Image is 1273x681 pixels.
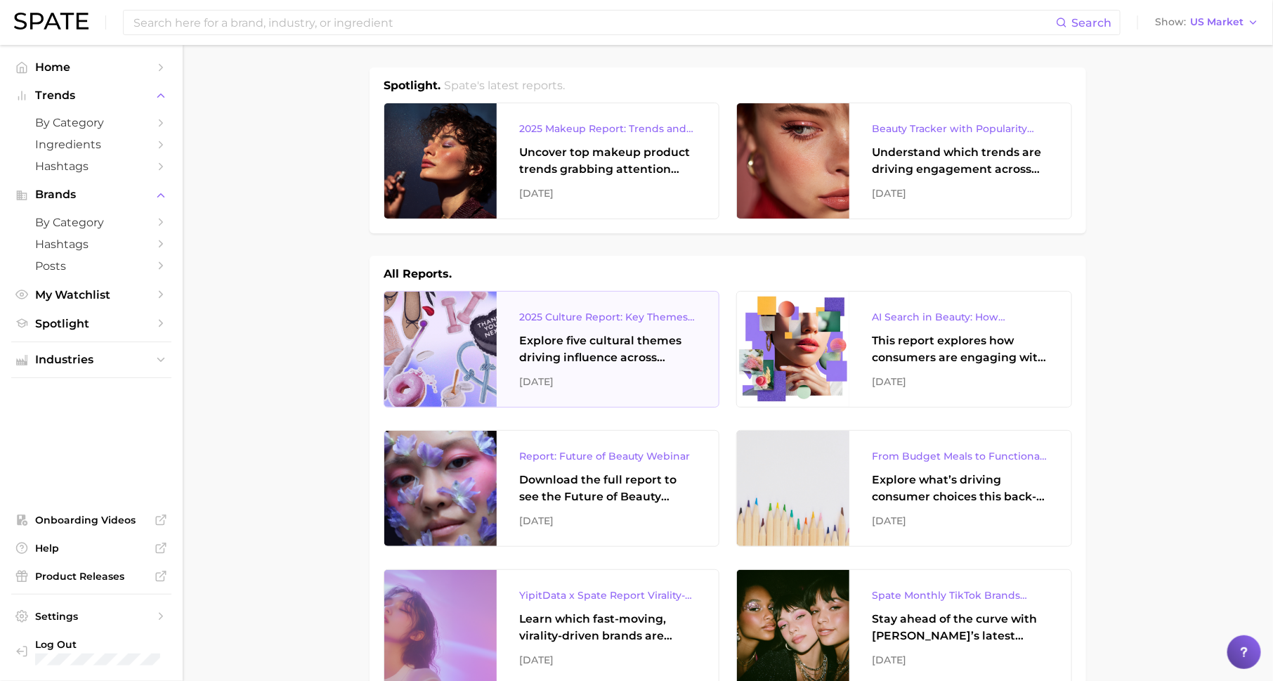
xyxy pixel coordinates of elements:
a: Hashtags [11,233,171,255]
span: Hashtags [35,160,148,173]
button: ShowUS Market [1151,13,1262,32]
div: [DATE] [519,651,696,668]
a: Home [11,56,171,78]
a: My Watchlist [11,284,171,306]
div: [DATE] [872,185,1049,202]
div: [DATE] [519,373,696,390]
span: Onboarding Videos [35,514,148,526]
div: 2025 Culture Report: Key Themes That Are Shaping Consumer Demand [519,309,696,325]
div: [DATE] [872,373,1049,390]
div: Spate Monthly TikTok Brands Tracker [872,587,1049,604]
a: Help [11,538,171,559]
span: Home [35,60,148,74]
span: Brands [35,188,148,201]
button: Brands [11,184,171,205]
span: Trends [35,89,148,102]
span: Spotlight [35,317,148,330]
div: Explore five cultural themes driving influence across beauty, food, and pop culture. [519,332,696,366]
a: 2025 Makeup Report: Trends and Brands to WatchUncover top makeup product trends grabbing attentio... [384,103,719,219]
div: [DATE] [519,185,696,202]
span: Log Out [35,638,160,651]
a: by Category [11,112,171,134]
div: Understand which trends are driving engagement across platforms in the skin, hair, makeup, and fr... [872,144,1049,178]
div: Download the full report to see the Future of Beauty trends we unpacked during the webinar. [519,472,696,505]
div: YipitData x Spate Report Virality-Driven Brands Are Taking a Slice of the Beauty Pie [519,587,696,604]
div: [DATE] [872,651,1049,668]
div: From Budget Meals to Functional Snacks: Food & Beverage Trends Shaping Consumer Behavior This Sch... [872,448,1049,465]
div: AI Search in Beauty: How Consumers Are Using ChatGPT vs. Google Search [872,309,1049,325]
div: Explore what’s driving consumer choices this back-to-school season From budget-friendly meals to ... [872,472,1049,505]
span: Ingredients [35,138,148,151]
span: Settings [35,610,148,623]
span: Product Releases [35,570,148,583]
a: by Category [11,212,171,233]
div: 2025 Makeup Report: Trends and Brands to Watch [519,120,696,137]
h1: Spotlight. [384,77,440,94]
a: Report: Future of Beauty WebinarDownload the full report to see the Future of Beauty trends we un... [384,430,719,547]
span: Industries [35,354,148,366]
a: From Budget Meals to Functional Snacks: Food & Beverage Trends Shaping Consumer Behavior This Sch... [736,430,1072,547]
button: Trends [11,85,171,106]
a: Posts [11,255,171,277]
span: US Market [1190,18,1243,26]
a: Onboarding Videos [11,510,171,531]
span: My Watchlist [35,288,148,301]
input: Search here for a brand, industry, or ingredient [132,11,1056,34]
a: 2025 Culture Report: Key Themes That Are Shaping Consumer DemandExplore five cultural themes driv... [384,291,719,408]
h2: Spate's latest reports. [445,77,566,94]
div: Stay ahead of the curve with [PERSON_NAME]’s latest monthly tracker, spotlighting the fastest-gro... [872,611,1049,644]
button: Industries [11,349,171,370]
a: AI Search in Beauty: How Consumers Are Using ChatGPT vs. Google SearchThis report explores how co... [736,291,1072,408]
img: SPATE [14,13,89,30]
div: [DATE] [872,512,1049,529]
span: Search [1071,16,1111,30]
a: Settings [11,606,171,627]
span: by Category [35,116,148,129]
a: Hashtags [11,155,171,177]
div: Beauty Tracker with Popularity Index [872,120,1049,137]
span: by Category [35,216,148,229]
div: Learn which fast-moving, virality-driven brands are leading the pack, the risks of viral growth, ... [519,611,696,644]
div: This report explores how consumers are engaging with AI-powered search tools — and what it means ... [872,332,1049,366]
a: Spotlight [11,313,171,335]
div: Report: Future of Beauty Webinar [519,448,696,465]
div: [DATE] [519,512,696,529]
span: Help [35,542,148,554]
span: Show [1155,18,1186,26]
h1: All Reports. [384,266,452,283]
div: Uncover top makeup product trends grabbing attention across eye, lip, and face makeup, and the br... [519,144,696,178]
span: Hashtags [35,238,148,251]
span: Posts [35,259,148,273]
a: Ingredients [11,134,171,155]
a: Product Releases [11,566,171,587]
a: Log out. Currently logged in with e-mail hannah@spate.nyc. [11,634,171,670]
a: Beauty Tracker with Popularity IndexUnderstand which trends are driving engagement across platfor... [736,103,1072,219]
